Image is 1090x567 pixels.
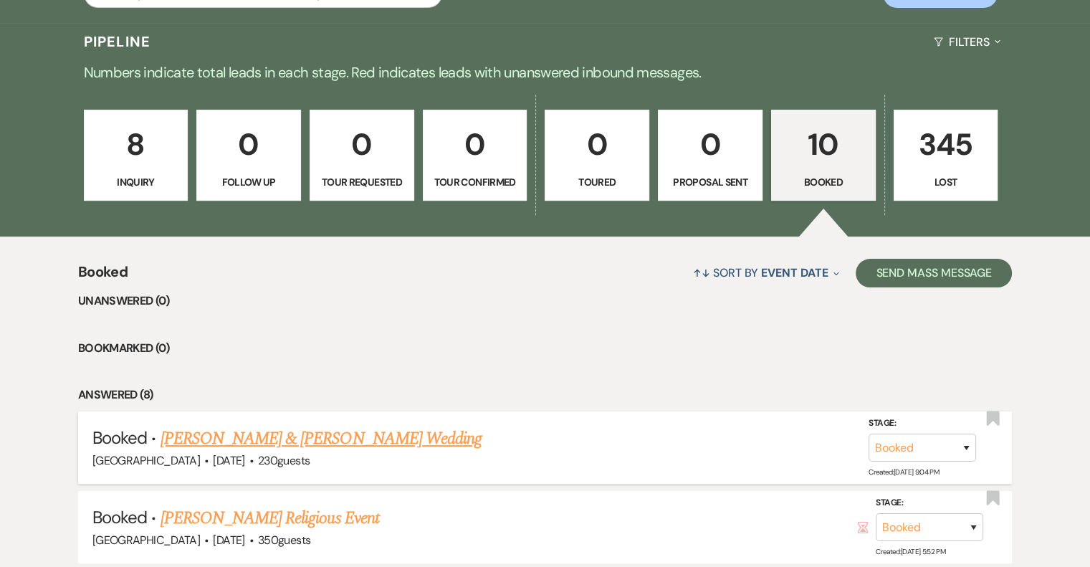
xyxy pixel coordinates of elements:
[161,505,379,531] a: [PERSON_NAME] Religious Event
[258,533,310,548] span: 350 guests
[780,174,866,190] p: Booked
[554,174,640,190] p: Toured
[92,533,200,548] span: [GEOGRAPHIC_DATA]
[310,110,414,201] a: 0Tour Requested
[876,495,983,511] label: Stage:
[258,453,310,468] span: 230 guests
[876,547,945,556] span: Created: [DATE] 5:52 PM
[213,453,244,468] span: [DATE]
[869,416,976,432] label: Stage:
[761,265,828,280] span: Event Date
[196,110,301,201] a: 0Follow Up
[545,110,649,201] a: 0Toured
[856,259,1012,287] button: Send Mass Message
[869,467,939,477] span: Created: [DATE] 9:04 PM
[206,120,292,168] p: 0
[928,23,1006,61] button: Filters
[92,453,200,468] span: [GEOGRAPHIC_DATA]
[771,110,876,201] a: 10Booked
[432,174,518,190] p: Tour Confirmed
[432,120,518,168] p: 0
[78,339,1012,358] li: Bookmarked (0)
[894,110,998,201] a: 345Lost
[161,426,482,452] a: [PERSON_NAME] & [PERSON_NAME] Wedding
[92,427,147,449] span: Booked
[687,254,845,292] button: Sort By Event Date
[319,120,405,168] p: 0
[92,506,147,528] span: Booked
[213,533,244,548] span: [DATE]
[29,61,1061,84] p: Numbers indicate total leads in each stage. Red indicates leads with unanswered inbound messages.
[423,110,527,201] a: 0Tour Confirmed
[693,265,710,280] span: ↑↓
[84,110,188,201] a: 8Inquiry
[658,110,762,201] a: 0Proposal Sent
[667,174,753,190] p: Proposal Sent
[78,261,128,292] span: Booked
[93,120,179,168] p: 8
[78,292,1012,310] li: Unanswered (0)
[84,32,151,52] h3: Pipeline
[780,120,866,168] p: 10
[903,120,989,168] p: 345
[319,174,405,190] p: Tour Requested
[78,386,1012,404] li: Answered (8)
[667,120,753,168] p: 0
[206,174,292,190] p: Follow Up
[93,174,179,190] p: Inquiry
[554,120,640,168] p: 0
[903,174,989,190] p: Lost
